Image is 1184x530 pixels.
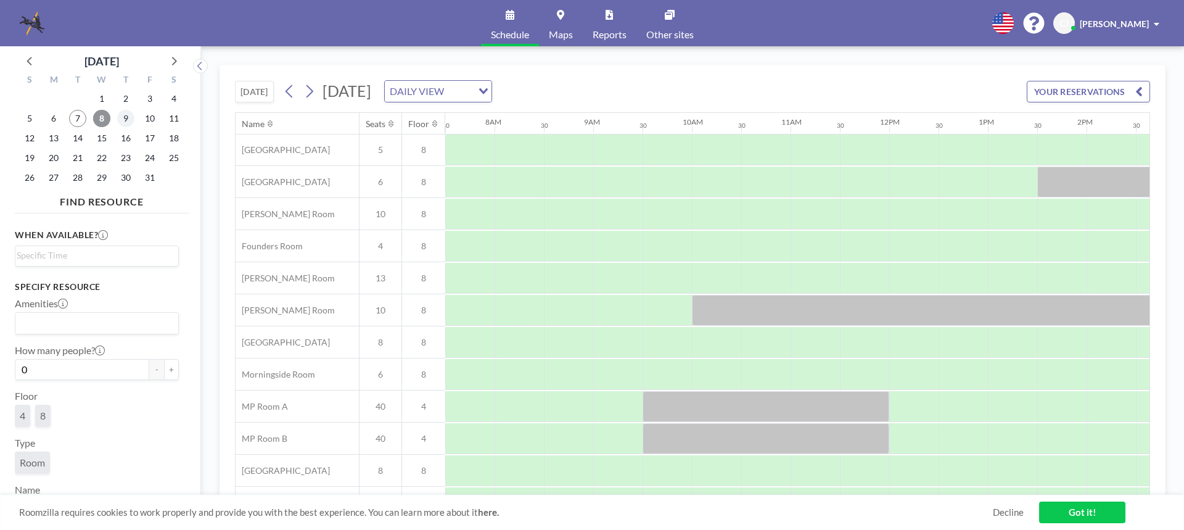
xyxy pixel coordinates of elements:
[781,117,802,126] div: 11AM
[117,90,134,107] span: Thursday, October 2, 2025
[45,130,62,147] span: Monday, October 13, 2025
[402,433,445,444] span: 4
[236,176,330,188] span: [GEOGRAPHIC_DATA]
[15,313,178,334] div: Search for option
[402,337,445,348] span: 8
[683,117,703,126] div: 10AM
[1039,502,1125,523] a: Got it!
[45,149,62,167] span: Monday, October 20, 2025
[402,176,445,188] span: 8
[402,209,445,220] span: 8
[360,305,401,316] span: 10
[360,433,401,444] span: 40
[164,359,179,380] button: +
[584,117,600,126] div: 9AM
[235,81,274,102] button: [DATE]
[402,241,445,252] span: 8
[935,122,943,130] div: 30
[236,305,335,316] span: [PERSON_NAME] Room
[236,465,330,476] span: [GEOGRAPHIC_DATA]
[360,273,401,284] span: 13
[15,484,40,496] label: Name
[20,457,45,468] span: Room
[45,169,62,186] span: Monday, October 27, 2025
[15,437,35,449] label: Type
[90,73,114,89] div: W
[165,90,183,107] span: Saturday, October 4, 2025
[485,117,501,126] div: 8AM
[17,315,171,331] input: Search for option
[360,369,401,380] span: 6
[162,73,186,89] div: S
[113,73,138,89] div: T
[236,401,288,412] span: MP Room A
[15,344,105,357] label: How many people?
[402,144,445,155] span: 8
[15,191,189,208] h4: FIND RESOURCE
[402,305,445,316] span: 8
[84,52,119,70] div: [DATE]
[993,507,1024,518] a: Decline
[236,433,287,444] span: MP Room B
[236,273,335,284] span: [PERSON_NAME] Room
[408,118,429,130] div: Floor
[360,144,401,155] span: 5
[236,144,330,155] span: [GEOGRAPHIC_DATA]
[93,130,110,147] span: Wednesday, October 15, 2025
[541,122,548,130] div: 30
[360,337,401,348] span: 8
[93,90,110,107] span: Wednesday, October 1, 2025
[17,249,171,262] input: Search for option
[387,83,446,99] span: DAILY VIEW
[402,401,445,412] span: 4
[149,359,164,380] button: -
[448,83,471,99] input: Search for option
[880,117,900,126] div: 12PM
[40,410,46,421] span: 8
[360,465,401,476] span: 8
[93,169,110,186] span: Wednesday, October 29, 2025
[1034,122,1042,130] div: 30
[837,122,844,130] div: 30
[1080,19,1149,29] span: [PERSON_NAME]
[117,149,134,167] span: Thursday, October 23, 2025
[165,130,183,147] span: Saturday, October 18, 2025
[18,73,42,89] div: S
[1027,81,1150,102] button: YOUR RESERVATIONS
[593,30,627,39] span: Reports
[141,169,158,186] span: Friday, October 31, 2025
[491,30,529,39] span: Schedule
[1059,18,1069,29] span: CJ
[21,130,38,147] span: Sunday, October 12, 2025
[66,73,90,89] div: T
[738,122,746,130] div: 30
[402,465,445,476] span: 8
[236,241,303,252] span: Founders Room
[639,122,647,130] div: 30
[15,297,68,310] label: Amenities
[360,401,401,412] span: 40
[1133,122,1140,130] div: 30
[385,81,491,102] div: Search for option
[93,110,110,127] span: Wednesday, October 8, 2025
[442,122,450,130] div: 30
[323,81,371,100] span: [DATE]
[21,169,38,186] span: Sunday, October 26, 2025
[360,241,401,252] span: 4
[21,149,38,167] span: Sunday, October 19, 2025
[236,337,330,348] span: [GEOGRAPHIC_DATA]
[549,30,573,39] span: Maps
[20,410,25,421] span: 4
[646,30,694,39] span: Other sites
[141,110,158,127] span: Friday, October 10, 2025
[141,130,158,147] span: Friday, October 17, 2025
[402,273,445,284] span: 8
[42,73,66,89] div: M
[366,118,385,130] div: Seats
[478,507,499,518] a: here.
[20,11,44,36] img: organization-logo
[117,130,134,147] span: Thursday, October 16, 2025
[69,149,86,167] span: Tuesday, October 21, 2025
[242,118,265,130] div: Name
[141,90,158,107] span: Friday, October 3, 2025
